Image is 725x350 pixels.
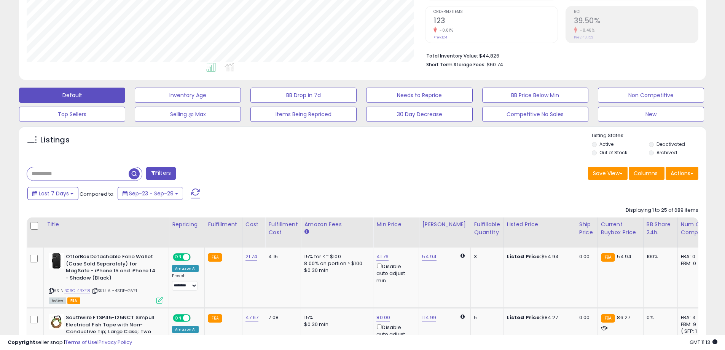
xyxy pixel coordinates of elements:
[681,321,706,328] div: FBM: 9
[8,339,132,346] div: seller snap | |
[426,61,486,68] b: Short Term Storage Fees:
[376,253,389,261] a: 41.76
[172,221,201,229] div: Repricing
[49,253,163,303] div: ASIN:
[250,88,357,103] button: BB Drop in 7d
[647,221,674,237] div: BB Share 24h.
[376,262,413,284] div: Disable auto adjust min
[601,314,615,323] small: FBA
[245,314,259,321] a: 47.67
[65,339,97,346] a: Terms of Use
[507,314,570,321] div: $84.27
[579,221,594,237] div: Ship Price
[422,253,437,261] a: 54.94
[366,107,472,122] button: 30 Day Decrease
[250,107,357,122] button: Items Being Repriced
[80,190,115,198] span: Compared to:
[574,35,593,40] small: Prev: 43.15%
[366,88,472,103] button: Needs to Reprice
[67,297,80,304] span: FBA
[304,229,309,235] small: Amazon Fees.
[617,253,631,260] span: 54.94
[666,167,698,180] button: Actions
[507,314,542,321] b: Listed Price:
[208,221,239,229] div: Fulfillment
[304,321,367,328] div: $0.30 min
[487,61,503,68] span: $60.74
[135,107,241,122] button: Selling @ Max
[601,253,615,262] small: FBA
[681,260,706,267] div: FBM: 0
[376,221,416,229] div: Min Price
[617,314,630,321] span: 86.27
[66,253,158,283] b: OtterBox Detachable Folio Wallet (Case Sold Separately) for MagSafe - iPhone 15 and iPhone 14 - S...
[482,107,588,122] button: Competitive No Sales
[245,253,258,261] a: 21.74
[304,314,367,321] div: 15%
[118,187,183,200] button: Sep-23 - Sep-29
[574,10,698,14] span: ROI
[19,107,125,122] button: Top Sellers
[245,221,262,229] div: Cost
[268,314,295,321] div: 7.08
[99,339,132,346] a: Privacy Policy
[599,141,613,147] label: Active
[598,88,704,103] button: Non Competitive
[482,88,588,103] button: BB Price Below Min
[376,323,413,345] div: Disable auto adjust min
[304,267,367,274] div: $0.30 min
[426,53,478,59] b: Total Inventory Value:
[304,221,370,229] div: Amazon Fees
[634,169,658,177] span: Columns
[647,253,672,260] div: 100%
[474,253,497,260] div: 3
[49,253,64,268] img: 417g-xFce5L._SL40_.jpg
[40,135,70,145] h5: Listings
[268,253,295,260] div: 4.15
[690,339,717,346] span: 2025-10-7 11:13 GMT
[629,167,664,180] button: Columns
[681,253,706,260] div: FBA: 0
[146,167,176,180] button: Filters
[304,260,367,267] div: 8.00% on portion > $100
[268,221,298,237] div: Fulfillment Cost
[39,190,69,197] span: Last 7 Days
[433,16,558,27] h2: 123
[433,10,558,14] span: Ordered Items
[64,288,90,294] a: B0BCL4RXF8
[91,288,137,294] span: | SKU: AL-4SDF-GVF1
[8,339,35,346] strong: Copyright
[681,314,706,321] div: FBA: 4
[190,254,202,261] span: OFF
[474,314,497,321] div: 5
[507,253,570,260] div: $54.94
[172,273,199,291] div: Preset:
[592,132,706,139] p: Listing States:
[433,35,447,40] small: Prev: 124
[135,88,241,103] button: Inventory Age
[172,326,199,333] div: Amazon AI
[507,221,573,229] div: Listed Price
[426,51,693,60] li: $44,826
[19,88,125,103] button: Default
[579,314,592,321] div: 0.00
[574,16,698,27] h2: 39.50%
[49,297,66,304] span: All listings currently available for purchase on Amazon
[681,221,709,237] div: Num of Comp.
[601,221,640,237] div: Current Buybox Price
[208,314,222,323] small: FBA
[577,27,594,33] small: -8.46%
[656,149,677,156] label: Archived
[647,314,672,321] div: 0%
[422,314,436,321] a: 114.99
[129,190,174,197] span: Sep-23 - Sep-29
[49,314,64,329] img: 41HTSQfSmBL._SL40_.jpg
[422,221,467,229] div: [PERSON_NAME]
[174,315,183,321] span: ON
[172,265,199,272] div: Amazon AI
[588,167,628,180] button: Save View
[474,221,500,237] div: Fulfillable Quantity
[174,254,183,261] span: ON
[579,253,592,260] div: 0.00
[27,187,78,200] button: Last 7 Days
